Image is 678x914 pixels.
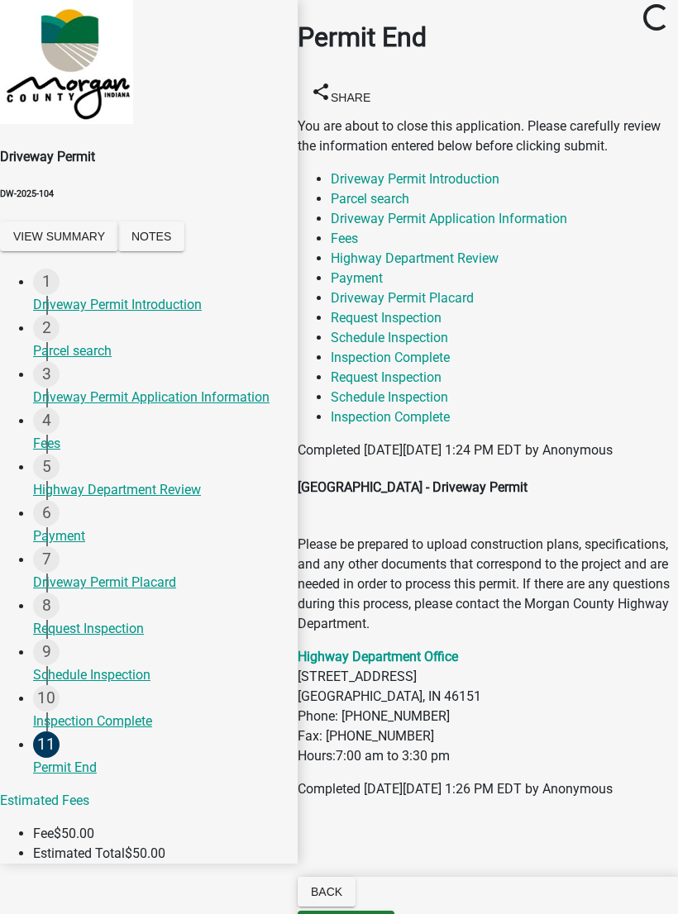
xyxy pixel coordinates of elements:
button: shareShare [298,75,384,112]
a: Parcel search [331,191,409,207]
div: Payment [33,526,284,546]
span: $50.00 [125,845,165,861]
div: 10 [33,685,60,712]
wm-modal-confirm: Notes [118,230,184,245]
div: 9 [33,639,60,665]
a: Highway Department Office [298,649,458,664]
a: Request Inspection [331,310,442,326]
span: Completed [DATE][DATE] 1:24 PM EDT by Anonymous [298,442,613,458]
a: Request Inspection [331,369,442,385]
a: Schedule Inspection [331,389,448,405]
div: 8 [33,593,60,619]
span: Share [331,90,370,103]
span: $50.00 [54,826,94,841]
a: Driveway Permit Introduction [331,171,499,187]
a: Highway Department Review [331,250,499,266]
h4: [GEOGRAPHIC_DATA] - Driveway Permit [298,478,678,497]
p: [STREET_ADDRESS] [GEOGRAPHIC_DATA], IN 46151 Phone: [PHONE_NUMBER] Fax: [PHONE_NUMBER] Hours:7:00... [298,647,678,766]
div: Driveway Permit Placard [33,573,284,593]
div: Fees [33,434,284,454]
div: 4 [33,407,60,434]
a: Driveway Permit Placard [331,290,474,306]
a: Driveway Permit Application Information [331,211,567,226]
div: Driveway Permit Application Information [33,388,284,407]
div: Parcel search [33,341,284,361]
span: Estimated Total [33,845,125,861]
a: Inspection Complete [331,409,450,425]
div: 6 [33,500,60,526]
h1: Permit End [298,17,678,57]
a: Schedule Inspection [331,330,448,345]
div: Permit End [33,758,284,778]
div: 1 [33,269,60,295]
span: Back [311,885,342,898]
div: Driveway Permit Introduction [33,295,284,315]
div: 3 [33,361,60,388]
button: Notes [118,221,184,251]
a: Payment [331,270,383,286]
div: Request Inspection [33,619,284,639]
div: 11 [33,731,60,758]
a: Fees [331,231,358,246]
span: Completed [DATE][DATE] 1:26 PM EDT by Anonymous [298,781,613,797]
p: Please be prepared to upload construction plans, specifications, and any other documents that cor... [298,515,678,634]
div: Schedule Inspection [33,665,284,685]
div: 7 [33,546,60,573]
a: Inspection Complete [331,350,450,365]
i: share [311,81,331,101]
div: Inspection Complete [33,712,284,731]
div: 2 [33,315,60,341]
div: 5 [33,454,60,480]
span: Fee [33,826,54,841]
button: Back [298,877,356,907]
div: Highway Department Review [33,480,284,500]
